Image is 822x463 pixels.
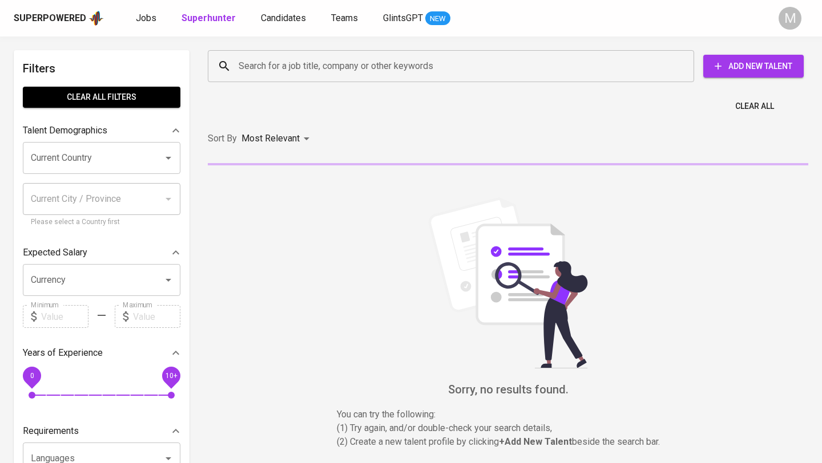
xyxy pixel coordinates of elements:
p: (1) Try again, and/or double-check your search details, [337,421,679,435]
p: (2) Create a new talent profile by clicking beside the search bar. [337,435,679,449]
h6: Filters [23,59,180,78]
b: + Add New Talent [499,436,572,447]
img: file_searching.svg [422,197,594,368]
a: Superhunter [182,11,238,26]
div: M [779,7,801,30]
button: Open [160,150,176,166]
a: Jobs [136,11,159,26]
span: GlintsGPT [383,13,423,23]
div: Years of Experience [23,342,180,364]
div: Talent Demographics [23,119,180,142]
p: Years of Experience [23,346,103,360]
span: Clear All [735,99,774,113]
a: Superpoweredapp logo [14,10,104,27]
p: Talent Demographics [23,124,107,137]
input: Value [41,305,88,328]
span: 10+ [165,372,177,380]
p: Requirements [23,424,79,438]
button: Open [160,272,176,288]
a: Teams [331,11,360,26]
p: Expected Salary [23,246,87,259]
span: Clear All filters [32,90,171,104]
button: Clear All [731,96,779,117]
p: Sort By [208,132,237,145]
input: Value [133,305,180,328]
span: Add New Talent [712,59,795,74]
p: Most Relevant [241,132,300,145]
img: app logo [88,10,104,27]
b: Superhunter [182,13,236,23]
span: NEW [425,13,450,25]
a: Candidates [261,11,308,26]
button: Clear All filters [23,87,180,108]
p: Please select a Country first [31,217,172,228]
span: 0 [30,372,34,380]
div: Requirements [23,420,180,442]
div: Superpowered [14,12,86,25]
span: Teams [331,13,358,23]
a: GlintsGPT NEW [383,11,450,26]
button: Add New Talent [703,55,804,78]
span: Jobs [136,13,156,23]
div: Expected Salary [23,241,180,264]
h6: Sorry, no results found. [208,380,808,399]
span: Candidates [261,13,306,23]
p: You can try the following : [337,408,679,421]
div: Most Relevant [241,128,313,149]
